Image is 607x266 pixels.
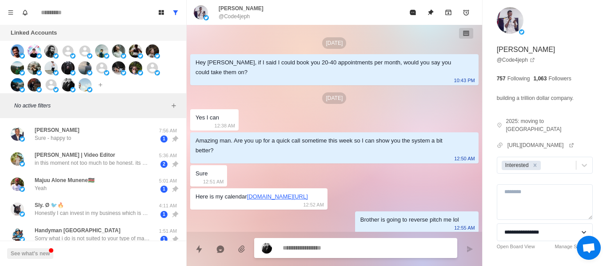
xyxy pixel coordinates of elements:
img: picture [138,70,143,75]
p: in this moment not too much to be honest. its pretty bad month behind me [35,159,150,167]
div: Amazing man. Are you up for a quick call sometime this week so I can show you the system a bit be... [196,136,459,155]
img: picture [20,187,25,192]
img: picture [20,161,25,167]
a: [DOMAIN_NAME][URL] [247,193,308,200]
p: [DATE] [322,37,346,49]
img: picture [20,237,25,242]
img: picture [129,44,142,58]
p: [PERSON_NAME] [35,126,80,134]
p: 12:52 AM [303,200,323,210]
p: Sure - happy to [35,134,71,142]
img: picture [28,44,41,58]
p: 12:55 AM [454,223,475,233]
img: picture [20,136,25,142]
img: picture [20,211,25,217]
p: Sly. Ø 🐦🔥 [35,201,64,209]
div: Here is my calendar [196,192,308,202]
div: Yes I can [196,113,219,123]
img: picture [194,5,208,20]
img: picture [519,29,524,35]
img: picture [104,70,109,75]
div: Sure [196,169,208,179]
img: picture [11,228,24,241]
button: Add account [95,79,106,90]
img: picture [146,44,159,58]
img: picture [53,53,59,59]
button: Reply with AI [212,240,229,258]
span: 1 [160,211,168,218]
span: 2 [160,161,168,168]
button: Notifications [18,5,32,20]
p: 7:56 AM [157,127,179,135]
img: picture [53,87,59,92]
p: Majuu Alone Munene🇰🇪 [35,176,95,184]
img: picture [28,78,41,91]
div: Brother is going to reverse pitch me lol [360,215,459,225]
img: picture [44,61,58,75]
p: No active filters [14,102,168,110]
button: Archive [439,4,457,21]
img: picture [138,53,143,59]
p: 757 [497,75,506,83]
img: picture [11,78,24,91]
p: 4:11 AM [157,202,179,210]
img: picture [44,44,58,58]
img: picture [261,243,272,254]
button: Add media [233,240,251,258]
button: Mark as read [404,4,422,21]
a: [URL][DOMAIN_NAME] [507,141,575,149]
img: picture [78,61,92,75]
img: picture [204,15,209,20]
img: picture [121,53,126,59]
img: picture [61,78,75,91]
p: 1,063 [533,75,547,83]
p: Followers [548,75,571,83]
img: picture [87,87,92,92]
div: Open chat [577,236,601,260]
a: Manage Statuses [555,243,593,250]
button: See what's new [7,248,53,259]
button: Board View [154,5,168,20]
img: picture [70,70,76,75]
img: picture [78,78,92,91]
p: 5:36 AM [157,152,179,159]
img: picture [36,87,42,92]
p: Sorry what i do is not suited to your type of marketing. [35,234,150,242]
div: Interested [503,161,530,170]
span: 1 [160,236,168,243]
img: picture [53,70,59,75]
p: 12:50 AM [454,154,475,163]
img: picture [155,53,160,59]
button: Send message [461,240,479,258]
div: Remove Interested [530,161,540,170]
p: Honestly I can invest in my business which is a normal thing to do, if you notice my page you'll ... [35,209,150,217]
a: @Code4jeph [497,56,535,64]
button: Quick replies [190,240,208,258]
div: Hey [PERSON_NAME], if I said I could book you 20-40 appointments per month, would you say you cou... [196,58,459,77]
img: picture [36,53,42,59]
img: picture [497,7,523,34]
p: 12:38 AM [215,121,235,131]
img: picture [61,61,75,75]
img: picture [11,152,24,166]
p: 10:43 PM [454,75,475,85]
img: picture [112,44,125,58]
img: picture [87,70,92,75]
p: 1:51 AM [157,227,179,235]
button: Menu [4,5,18,20]
img: picture [70,53,76,59]
img: picture [95,44,108,58]
span: 1 [160,135,168,143]
p: [PERSON_NAME] | Video Editor [35,151,115,159]
p: 5:01 AM [157,177,179,185]
p: [DATE] [322,92,346,104]
img: picture [11,127,24,141]
img: picture [155,70,160,75]
img: picture [11,61,24,75]
img: picture [121,70,126,75]
button: Add filters [168,100,179,111]
p: Following [507,75,530,83]
img: picture [11,178,24,191]
img: picture [129,61,142,75]
img: picture [11,44,24,58]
